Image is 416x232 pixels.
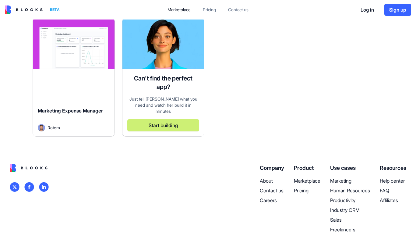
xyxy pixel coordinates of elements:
div: Just tell [PERSON_NAME] what you need and watch her build it in minutes [127,96,199,114]
a: Pricing [294,187,320,194]
a: About [260,177,284,184]
button: Start building [127,119,199,131]
img: Avatar [38,124,45,131]
a: Productivity [330,197,370,204]
a: Marketplace [294,177,320,184]
button: Log in [355,4,379,16]
span: Company [260,165,284,171]
a: Careers [260,197,284,204]
button: Sign up [384,4,411,16]
a: Contact us [223,4,253,15]
a: Affiliates [380,197,406,204]
img: logo [10,182,19,192]
a: BETA [5,5,62,14]
div: BETA [48,5,62,14]
a: Contact us [260,187,284,194]
a: Sales [330,216,370,223]
span: Use cases [330,165,356,171]
img: Ella AI assistant [122,18,204,69]
img: logo [24,182,34,192]
img: logo [39,182,49,192]
span: Rotem [48,124,60,131]
a: Marketing Expense ManagerAvatarRotem [33,18,115,137]
a: Human Resources [330,187,370,194]
a: Help center [380,177,406,184]
div: Pricing [203,7,216,13]
a: Marketplace [163,4,196,15]
h4: Can't find the perfect app? [127,74,199,91]
span: Resources [380,165,406,171]
a: Ella AI assistantCan't find the perfect app?Just tell [PERSON_NAME] what you need and watch her b... [122,18,204,137]
img: logo [5,5,43,14]
a: Pricing [198,4,221,15]
a: Industry CRM [330,206,370,214]
span: Product [294,165,314,171]
a: FAQ [380,187,406,194]
div: Contact us [228,7,249,13]
div: Marketplace [167,7,191,13]
span: Marketing Expense Manager [38,108,103,114]
img: logo [10,164,48,172]
a: Marketing [330,177,370,184]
